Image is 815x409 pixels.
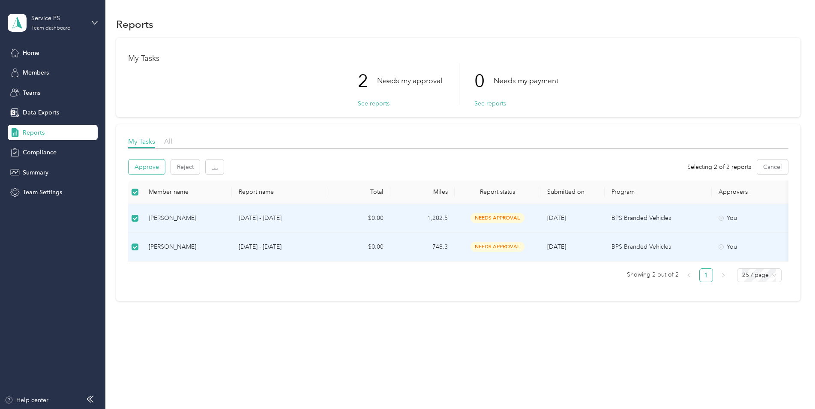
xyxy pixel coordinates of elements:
[232,180,326,204] th: Report name
[474,63,494,99] p: 0
[470,213,524,223] span: needs approval
[23,108,59,117] span: Data Exports
[23,128,45,137] span: Reports
[700,269,713,282] a: 1
[129,159,165,174] button: Approve
[716,268,730,282] button: right
[390,204,455,233] td: 1,202.5
[23,88,40,97] span: Teams
[239,214,319,223] p: [DATE] - [DATE]
[23,188,62,197] span: Team Settings
[358,99,390,108] button: See reports
[712,180,797,204] th: Approvers
[149,188,225,195] div: Member name
[239,242,319,252] p: [DATE] - [DATE]
[31,26,71,31] div: Team dashboard
[686,273,692,278] span: left
[742,269,776,282] span: 25 / page
[737,268,782,282] div: Page Size
[149,214,225,223] div: [PERSON_NAME]
[326,233,390,262] td: $0.00
[611,242,705,252] p: BPS Branded Vehicles
[699,268,713,282] li: 1
[23,48,39,57] span: Home
[5,396,48,405] button: Help center
[474,99,506,108] button: See reports
[627,268,679,281] span: Showing 2 out of 2
[687,162,751,171] span: Selecting 2 of 2 reports
[326,204,390,233] td: $0.00
[721,273,726,278] span: right
[547,214,566,222] span: [DATE]
[23,148,57,157] span: Compliance
[547,243,566,250] span: [DATE]
[767,361,815,409] iframe: Everlance-gr Chat Button Frame
[682,268,696,282] li: Previous Page
[116,20,153,29] h1: Reports
[605,180,712,204] th: Program
[142,180,232,204] th: Member name
[164,137,172,145] span: All
[149,242,225,252] div: [PERSON_NAME]
[128,54,788,63] h1: My Tasks
[470,242,524,252] span: needs approval
[719,214,791,223] div: You
[128,137,155,145] span: My Tasks
[605,204,712,233] td: BPS Branded Vehicles
[390,233,455,262] td: 748.3
[31,14,85,23] div: Service PS
[605,233,712,262] td: BPS Branded Vehicles
[716,268,730,282] li: Next Page
[377,75,442,86] p: Needs my approval
[494,75,558,86] p: Needs my payment
[682,268,696,282] button: left
[397,188,448,195] div: Miles
[358,63,377,99] p: 2
[719,242,791,252] div: You
[333,188,384,195] div: Total
[23,168,48,177] span: Summary
[171,159,200,174] button: Reject
[611,214,705,223] p: BPS Branded Vehicles
[540,180,605,204] th: Submitted on
[757,159,788,174] button: Cancel
[23,68,49,77] span: Members
[461,188,533,195] span: Report status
